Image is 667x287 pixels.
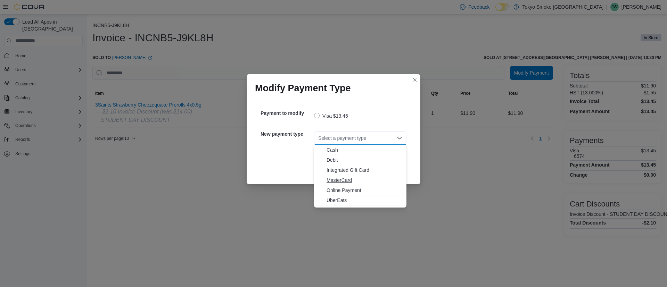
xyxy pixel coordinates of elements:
span: Cash [327,146,402,153]
button: Cash [314,145,406,155]
button: Online Payment [314,185,406,195]
button: Close list of options [397,135,402,141]
span: Integrated Gift Card [327,167,402,174]
h1: Modify Payment Type [255,83,351,94]
button: Debit [314,155,406,165]
button: UberEats [314,195,406,205]
button: Integrated Gift Card [314,165,406,175]
input: Accessible screen reader label [318,134,319,142]
div: Choose from the following options [314,145,406,205]
button: Closes this modal window [411,76,419,84]
button: MasterCard [314,175,406,185]
span: MasterCard [327,177,402,184]
span: UberEats [327,197,402,204]
label: Visa $13.45 [314,112,348,120]
span: Debit [327,157,402,163]
span: Online Payment [327,187,402,194]
h5: New payment type [261,127,313,141]
h5: Payment to modify [261,106,313,120]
